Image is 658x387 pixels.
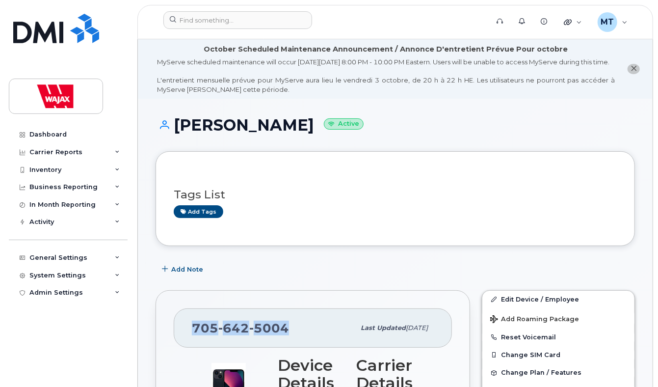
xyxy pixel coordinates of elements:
a: Edit Device / Employee [482,291,634,308]
span: Change Plan / Features [501,369,581,377]
button: close notification [628,64,640,74]
span: [DATE] [406,324,428,332]
button: Change SIM Card [482,346,634,364]
h3: Tags List [174,189,617,201]
button: Reset Voicemail [482,329,634,346]
h1: [PERSON_NAME] [156,116,635,134]
button: Add Roaming Package [482,308,634,329]
button: Change Plan / Features [482,364,634,382]
small: Active [324,118,364,130]
span: Add Roaming Package [490,315,579,325]
span: Add Note [171,265,203,274]
button: Add Note [156,261,211,278]
span: 5004 [249,321,289,335]
a: Add tags [174,205,223,218]
div: MyServe scheduled maintenance will occur [DATE][DATE] 8:00 PM - 10:00 PM Eastern. Users will be u... [157,57,615,94]
span: Last updated [361,324,406,332]
span: 705 [192,321,289,335]
div: October Scheduled Maintenance Announcement / Annonce D'entretient Prévue Pour octobre [204,44,568,55]
span: 642 [218,321,249,335]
